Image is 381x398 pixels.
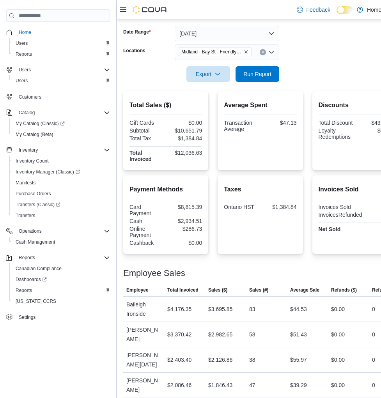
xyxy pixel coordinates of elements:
div: $1,384.84 [167,135,202,142]
button: Clear input [260,49,266,55]
span: Reports [16,51,32,57]
div: Ontario HST [224,204,259,210]
span: My Catalog (Classic) [12,119,110,128]
span: Users [16,78,28,84]
h3: Employee Sales [123,269,185,278]
div: Total Discount [319,120,353,126]
div: 0 [372,304,375,314]
span: Feedback [306,6,330,14]
div: $55.97 [290,355,307,364]
a: Transfers [12,211,38,220]
span: Inventory Manager (Classic) [12,167,110,177]
nav: Complex example [6,23,110,324]
button: Inventory [16,145,41,155]
span: Manifests [16,180,35,186]
span: Manifests [12,178,110,188]
div: $10,651.79 [167,127,202,134]
div: $0.00 [331,380,345,390]
div: Invoices Sold [319,204,353,210]
a: Dashboards [9,274,113,285]
span: Canadian Compliance [12,264,110,273]
div: Transaction Average [224,120,259,132]
div: Loyalty Redemptions [319,127,353,140]
a: Inventory Manager (Classic) [9,166,113,177]
div: $39.29 [290,380,307,390]
span: Run Report [243,70,271,78]
div: $1,384.84 [262,204,296,210]
button: Inventory Count [9,156,113,166]
div: $47.13 [262,120,296,126]
button: Purchase Orders [9,188,113,199]
button: Open list of options [268,49,275,55]
div: $2,982.65 [208,330,232,339]
a: [US_STATE] CCRS [12,297,59,306]
div: 83 [249,304,255,314]
a: Users [12,76,31,85]
a: Dashboards [12,275,50,284]
span: Purchase Orders [16,191,51,197]
div: $0.00 [331,355,345,364]
button: Reports [3,252,113,263]
a: My Catalog (Beta) [12,130,57,139]
span: Canadian Compliance [16,265,62,272]
span: Transfers (Classic) [12,200,110,209]
span: Operations [16,226,110,236]
a: Transfers (Classic) [12,200,64,209]
button: Home [3,27,113,38]
div: [PERSON_NAME] [123,373,164,398]
button: Export [186,66,230,82]
div: $2,086.46 [167,380,191,390]
span: My Catalog (Beta) [16,131,53,138]
div: Online Payment [129,226,164,238]
a: Purchase Orders [12,189,54,198]
span: Purchase Orders [12,189,110,198]
span: Catalog [16,108,110,117]
a: My Catalog (Classic) [12,119,68,128]
span: Washington CCRS [12,297,110,306]
span: Midland - Bay St - Friendly Stranger [178,48,252,56]
div: 0 [372,330,375,339]
button: Canadian Compliance [9,263,113,274]
button: Operations [3,226,113,237]
h2: Payment Methods [129,185,202,194]
div: 47 [249,380,255,390]
button: Reports [9,285,113,296]
span: Reports [12,286,110,295]
h2: Average Spent [224,101,296,110]
button: Users [3,64,113,75]
span: Inventory [19,147,38,153]
span: Sales ($) [208,287,227,293]
span: Export [191,66,225,82]
div: $1,846.43 [208,380,232,390]
span: Employee [126,287,149,293]
span: Settings [19,314,35,320]
span: Inventory Count [16,158,49,164]
span: Reports [19,255,35,261]
button: Inventory [3,145,113,156]
span: Refunds ($) [331,287,357,293]
div: $0.00 [167,120,202,126]
a: Customers [16,92,44,102]
button: Remove Midland - Bay St - Friendly Stranger from selection in this group [244,50,248,54]
div: $0.00 [331,304,345,314]
div: [PERSON_NAME] [123,322,164,347]
span: Cash Management [16,239,55,245]
a: Manifests [12,178,39,188]
span: Customers [19,94,41,100]
a: Users [12,39,31,48]
button: Cash Management [9,237,113,248]
button: [DATE] [175,26,279,41]
span: Transfers [16,212,35,219]
div: Baileigh Ironside [123,297,164,322]
span: Users [19,67,31,73]
span: Cash Management [12,237,110,247]
img: Cova [133,6,168,14]
button: Customers [3,91,113,102]
button: Transfers [9,210,113,221]
a: Reports [12,50,35,59]
a: Transfers (Classic) [9,199,113,210]
button: Operations [16,226,45,236]
span: Users [16,40,28,46]
button: Reports [9,49,113,60]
